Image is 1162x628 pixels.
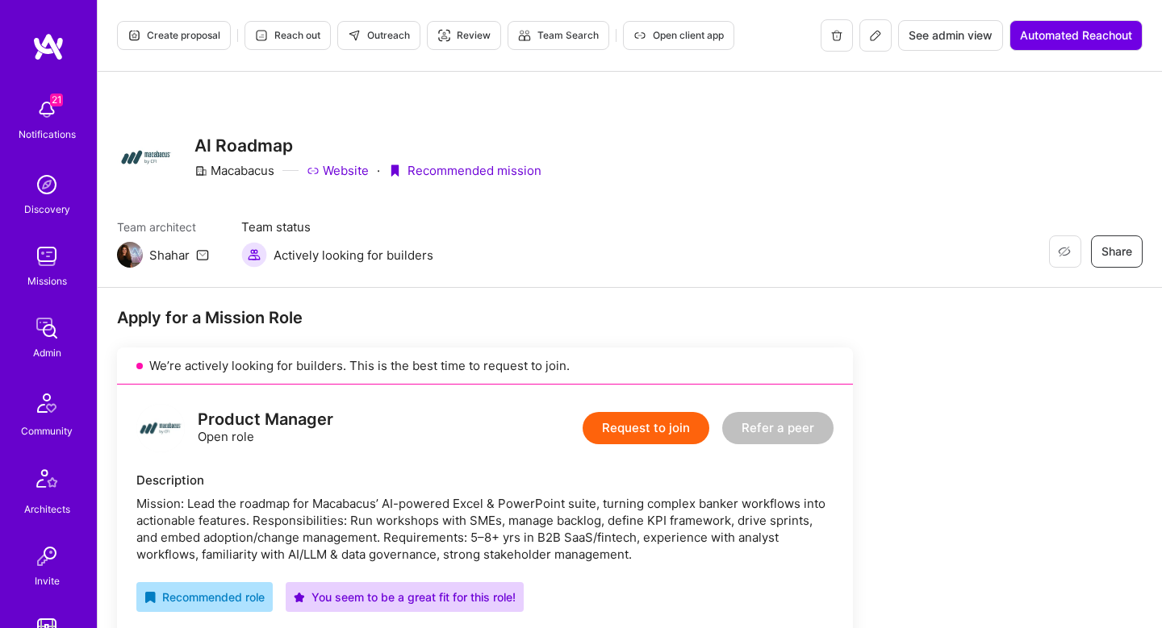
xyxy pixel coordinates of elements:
i: icon PurpleRibbon [388,164,401,177]
button: Automated Reachout [1009,20,1143,51]
img: teamwork [31,240,63,272]
img: logo [32,32,65,61]
img: Team Architect [117,242,143,268]
span: 21 [50,94,63,106]
img: Architects [27,462,66,501]
h3: AI Roadmap [194,135,541,156]
span: Team status [241,218,433,235]
div: Apply for a Mission Role [117,307,853,328]
span: Review [437,28,491,43]
div: Shahar [149,247,190,264]
div: You seem to be a great fit for this role! [294,588,516,605]
i: icon Targeter [437,29,450,42]
span: Automated Reachout [1020,27,1132,44]
img: Community [27,384,66,422]
img: Actively looking for builders [241,242,267,268]
span: Outreach [348,28,410,43]
div: Description [136,472,834,489]
div: Recommended mission [388,162,541,179]
img: logo [136,404,185,452]
div: Discovery [24,201,70,218]
div: Invite [35,572,60,589]
div: Missions [27,272,67,289]
span: Reach out [255,28,320,43]
button: Open client app [623,21,734,50]
span: Create proposal [127,28,220,43]
div: Product Manager [198,411,333,428]
span: Open client app [633,28,724,43]
img: Invite [31,540,63,572]
i: icon RecommendedBadge [144,592,156,603]
div: Macabacus [194,162,274,179]
img: Company Logo [117,128,175,186]
div: Recommended role [144,588,265,605]
button: Refer a peer [722,412,834,444]
span: Team architect [117,218,209,235]
div: Mission: Lead the roadmap for Macabacus’ AI-powered Excel & PowerPoint suite, turning complex ban... [136,495,834,563]
img: discovery [31,168,63,201]
span: Share [1101,243,1132,260]
i: icon EyeClosed [1058,245,1071,258]
img: bell [31,94,63,126]
div: Notifications [19,126,76,143]
a: Website [307,162,369,179]
button: Create proposal [117,21,231,50]
button: Share [1091,235,1143,268]
span: Team Search [518,28,599,43]
div: Community [21,422,73,439]
i: icon PurpleStar [294,592,305,603]
button: Team Search [508,21,609,50]
img: admin teamwork [31,312,63,344]
div: Open role [198,411,333,445]
button: Review [427,21,501,50]
button: See admin view [898,20,1003,51]
div: Admin [33,344,61,361]
button: Reach out [245,21,331,50]
button: Request to join [583,412,709,444]
span: See admin view [909,27,993,44]
button: Outreach [337,21,420,50]
div: · [377,162,380,179]
div: We’re actively looking for builders. This is the best time to request to join. [117,347,853,385]
span: Actively looking for builders [274,247,433,264]
i: icon Mail [196,248,209,261]
div: Architects [24,501,70,518]
i: icon CompanyGray [194,164,207,177]
i: icon Proposal [127,29,140,42]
